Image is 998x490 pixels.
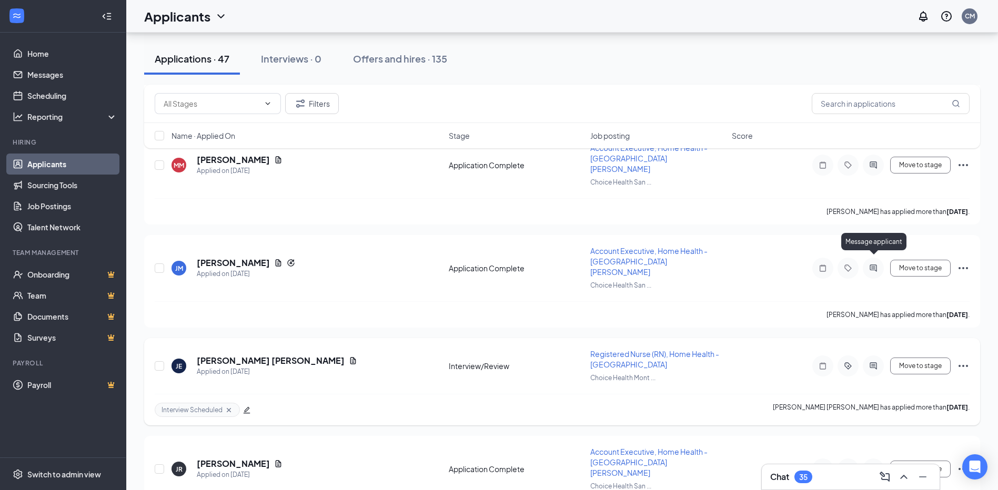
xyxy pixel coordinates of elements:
p: [PERSON_NAME] has applied more than . [826,310,970,319]
svg: MagnifyingGlass [952,99,960,108]
svg: ActiveChat [867,264,880,272]
p: [PERSON_NAME] [PERSON_NAME] has applied more than . [773,403,970,417]
div: 35 [799,473,808,482]
div: Team Management [13,248,115,257]
svg: Note [816,161,829,169]
svg: Filter [294,97,307,110]
div: Interview/Review [449,361,584,371]
svg: Notifications [917,10,930,23]
div: Applications · 47 [155,52,229,65]
span: Job posting [590,130,630,141]
a: Job Postings [27,196,117,217]
svg: Document [274,259,283,267]
a: Home [27,43,117,64]
a: DocumentsCrown [27,306,117,327]
span: Choice Health Mont ... [590,374,656,382]
span: Account Executive, Home Health - [GEOGRAPHIC_DATA][PERSON_NAME] [590,246,708,277]
p: [PERSON_NAME] has applied more than . [826,207,970,216]
div: Interviews · 0 [261,52,321,65]
svg: ActiveChat [867,362,880,370]
button: Move to stage [890,260,951,277]
span: Account Executive, Home Health - [GEOGRAPHIC_DATA][PERSON_NAME] [590,447,708,477]
svg: ActiveTag [842,362,854,370]
input: All Stages [164,98,259,109]
svg: Document [349,356,357,365]
b: [DATE] [946,403,968,411]
svg: Ellipses [957,159,970,171]
svg: Note [816,264,829,272]
div: CM [965,12,975,21]
div: Message applicant [841,233,906,250]
svg: ChevronDown [215,10,227,23]
div: Applied on [DATE] [197,269,295,279]
div: Hiring [13,138,115,147]
a: TeamCrown [27,285,117,306]
b: [DATE] [946,311,968,319]
span: Choice Health San ... [590,178,651,186]
a: Applicants [27,154,117,175]
svg: Tag [842,264,854,272]
svg: ActiveChat [867,161,880,169]
div: Applied on [DATE] [197,469,283,480]
h3: Chat [770,471,789,483]
button: Move to stage [890,157,951,173]
svg: Note [816,362,829,370]
div: Application Complete [449,464,584,474]
h5: [PERSON_NAME] [197,257,270,269]
a: Talent Network [27,217,117,238]
button: Move to stage [890,461,951,477]
span: Choice Health San ... [590,281,651,289]
svg: ChevronUp [898,471,910,483]
svg: ComposeMessage [879,471,891,483]
svg: ChevronDown [264,99,272,108]
button: Minimize [914,468,931,485]
svg: WorkstreamLogo [12,11,22,21]
b: [DATE] [946,208,968,216]
a: OnboardingCrown [27,264,117,285]
svg: Tag [842,161,854,169]
svg: QuestionInfo [940,10,953,23]
svg: Settings [13,469,23,479]
svg: Document [274,460,283,468]
svg: Cross [225,406,233,414]
svg: Ellipses [957,463,970,475]
span: Interview Scheduled [162,405,223,414]
svg: Analysis [13,111,23,122]
h5: [PERSON_NAME] [197,154,270,166]
span: Stage [449,130,470,141]
div: Application Complete [449,263,584,273]
h1: Applicants [144,7,210,25]
span: Choice Health San ... [590,482,651,490]
a: Sourcing Tools [27,175,117,196]
div: JM [175,264,183,273]
svg: Ellipses [957,360,970,372]
a: SurveysCrown [27,327,117,348]
a: Messages [27,64,117,85]
svg: Minimize [916,471,929,483]
div: Applied on [DATE] [197,366,357,377]
button: Filter Filters [285,93,339,114]
button: ComposeMessage [876,468,893,485]
div: Applied on [DATE] [197,166,283,176]
svg: Collapse [102,11,112,22]
div: JE [176,362,182,371]
div: Open Intercom Messenger [962,454,987,479]
svg: Ellipses [957,262,970,274]
div: Offers and hires · 135 [353,52,447,65]
a: PayrollCrown [27,374,117,395]
h5: [PERSON_NAME] [PERSON_NAME] [197,355,345,366]
div: Switch to admin view [27,469,101,479]
span: Name · Applied On [172,130,235,141]
div: Reporting [27,111,118,122]
h5: [PERSON_NAME] [197,458,270,469]
div: Payroll [13,359,115,367]
div: Application Complete [449,160,584,170]
input: Search in applications [812,93,970,114]
a: Scheduling [27,85,117,106]
svg: Reapply [287,259,295,267]
span: edit [243,406,250,414]
span: Score [732,130,753,141]
div: JR [176,465,183,474]
button: Move to stage [890,358,951,374]
svg: Document [274,156,283,164]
